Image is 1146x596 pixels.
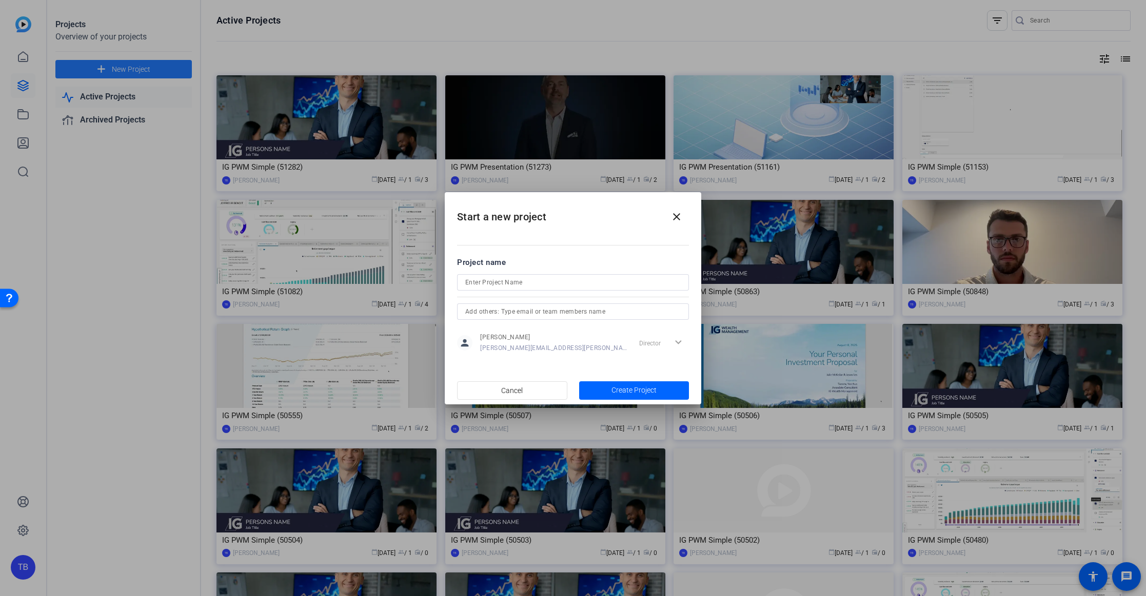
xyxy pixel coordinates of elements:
mat-icon: close [670,211,683,223]
input: Add others: Type email or team members name [465,305,681,318]
input: Enter Project Name [465,276,681,289]
div: Project name [457,257,689,268]
span: [PERSON_NAME][EMAIL_ADDRESS][PERSON_NAME][DOMAIN_NAME] [480,344,627,352]
h2: Start a new project [445,192,701,234]
button: Cancel [457,381,567,400]
mat-icon: person [457,335,472,351]
span: Cancel [501,381,523,400]
span: Create Project [611,385,657,396]
button: Create Project [579,381,689,400]
span: [PERSON_NAME] [480,333,627,341]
